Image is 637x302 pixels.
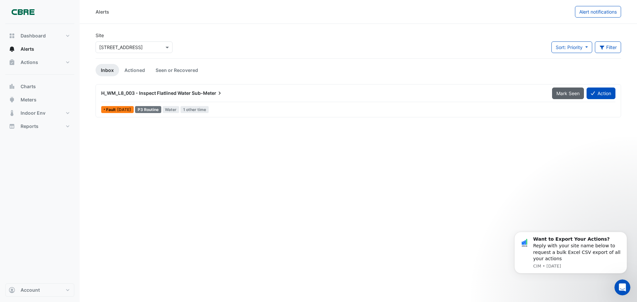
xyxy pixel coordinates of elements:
[575,6,621,18] button: Alert notifications
[556,44,583,50] span: Sort: Priority
[21,110,45,116] span: Indoor Env
[135,106,161,113] div: P3 Routine
[21,287,40,293] span: Account
[21,96,36,103] span: Meters
[8,5,38,19] img: Company Logo
[5,93,74,106] button: Meters
[21,59,38,66] span: Actions
[150,64,203,76] a: Seen or Recovered
[192,90,223,96] span: Sub-Meter
[96,64,119,76] a: Inbox
[21,123,38,130] span: Reports
[5,283,74,297] button: Account
[614,279,630,295] iframe: Intercom live chat
[119,64,150,76] a: Actioned
[96,8,109,15] div: Alerts
[117,107,131,112] span: Wed 01-Oct-2025 20:34 AEST
[21,83,36,90] span: Charts
[9,110,15,116] app-icon: Indoor Env
[552,88,584,99] button: Mark Seen
[9,46,15,52] app-icon: Alerts
[163,106,179,113] span: Water
[504,230,637,299] iframe: Intercom notifications message
[551,41,592,53] button: Sort: Priority
[556,91,580,96] span: Mark Seen
[5,42,74,56] button: Alerts
[9,96,15,103] app-icon: Meters
[579,9,617,15] span: Alert notifications
[595,41,621,53] button: Filter
[101,90,191,96] span: H_WM_L8_003 - Inspect Flatlined Water
[5,56,74,69] button: Actions
[21,32,46,39] span: Dashboard
[587,88,615,99] button: Action
[5,106,74,120] button: Indoor Env
[21,46,34,52] span: Alerts
[5,120,74,133] button: Reports
[9,32,15,39] app-icon: Dashboard
[9,59,15,66] app-icon: Actions
[9,123,15,130] app-icon: Reports
[106,108,117,112] span: Fault
[96,32,104,39] label: Site
[9,83,15,90] app-icon: Charts
[5,29,74,42] button: Dashboard
[180,106,209,113] span: 1 other time
[5,80,74,93] button: Charts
